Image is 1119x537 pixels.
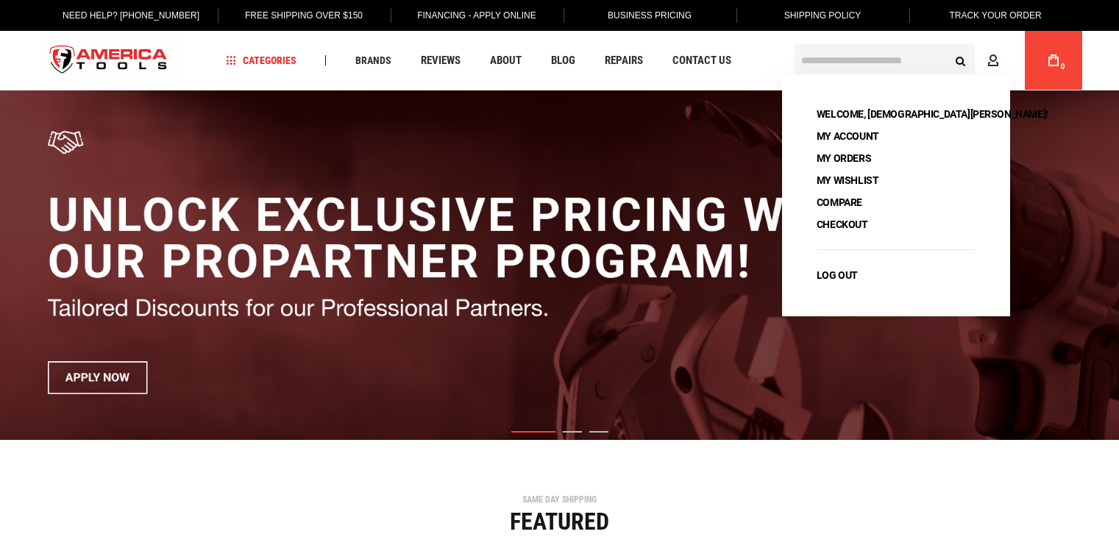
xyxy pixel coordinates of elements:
[355,55,391,65] span: Brands
[38,33,180,88] img: America Tools
[544,51,582,71] a: Blog
[219,51,303,71] a: Categories
[1040,31,1068,90] a: 0
[811,214,873,235] a: Checkout
[414,51,467,71] a: Reviews
[551,55,575,66] span: Blog
[784,10,862,21] span: Shipping Policy
[1061,63,1065,71] span: 0
[598,51,650,71] a: Repairs
[38,33,180,88] a: store logo
[947,46,975,74] button: Search
[811,265,863,285] a: Log Out
[672,55,731,66] span: Contact Us
[811,170,884,191] a: My Wishlist
[34,495,1086,504] div: SAME DAY SHIPPING
[226,55,296,65] span: Categories
[605,55,643,66] span: Repairs
[811,192,867,213] a: Compare
[811,126,884,146] a: My Account
[349,51,398,71] a: Brands
[483,51,528,71] a: About
[666,51,738,71] a: Contact Us
[421,55,461,66] span: Reviews
[811,104,1054,124] span: Welcome, [DEMOGRAPHIC_DATA][PERSON_NAME]!
[490,55,522,66] span: About
[34,510,1086,533] div: Featured
[811,148,876,168] a: My Orders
